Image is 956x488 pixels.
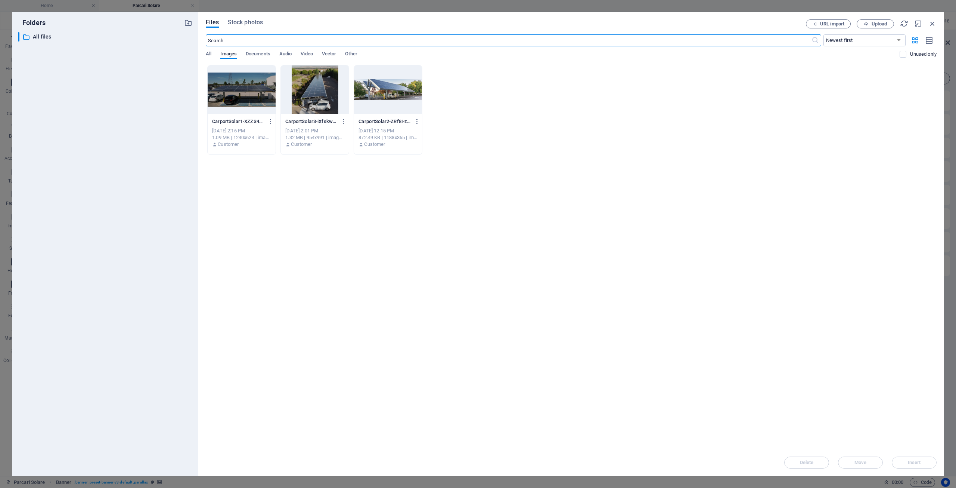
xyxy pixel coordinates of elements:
[872,22,887,26] span: Upload
[18,18,46,28] p: Folders
[914,19,922,28] i: Minimize
[184,19,192,27] i: Create new folder
[279,49,292,60] span: Audio
[206,18,219,27] span: Files
[358,118,411,125] p: CarportSolar2-ZRf8I-znX11MSXw5m5OrkA.png
[228,18,263,27] span: Stock photos
[33,33,179,41] p: All files
[285,118,338,125] p: CarportSolar3-iXfskw26nG5-owLOyZUaqw.png
[206,49,211,60] span: All
[285,128,344,134] div: [DATE] 2:01 PM
[364,141,385,148] p: Customer
[285,134,344,141] div: 1.32 MB | 954x991 | image/png
[301,49,313,60] span: Video
[212,118,264,125] p: CarportSolar1-XZZS4NzwS-iA7wKoi9-U3A.png
[291,141,312,148] p: Customer
[806,19,851,28] button: URL import
[358,128,418,134] div: [DATE] 12:15 PM
[928,19,937,28] i: Close
[220,49,237,60] span: Images
[345,49,357,60] span: Other
[820,22,844,26] span: URL import
[910,51,937,58] p: Displays only files that are not in use on the website. Files added during this session can still...
[246,49,270,60] span: Documents
[212,134,271,141] div: 1.09 MB | 1240x624 | image/png
[900,19,908,28] i: Reload
[857,19,894,28] button: Upload
[218,141,239,148] p: Customer
[206,34,811,46] input: Search
[18,32,19,42] div: ​
[212,128,271,134] div: [DATE] 2:16 PM
[322,49,336,60] span: Vector
[358,134,418,141] div: 872.49 KB | 1188x365 | image/png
